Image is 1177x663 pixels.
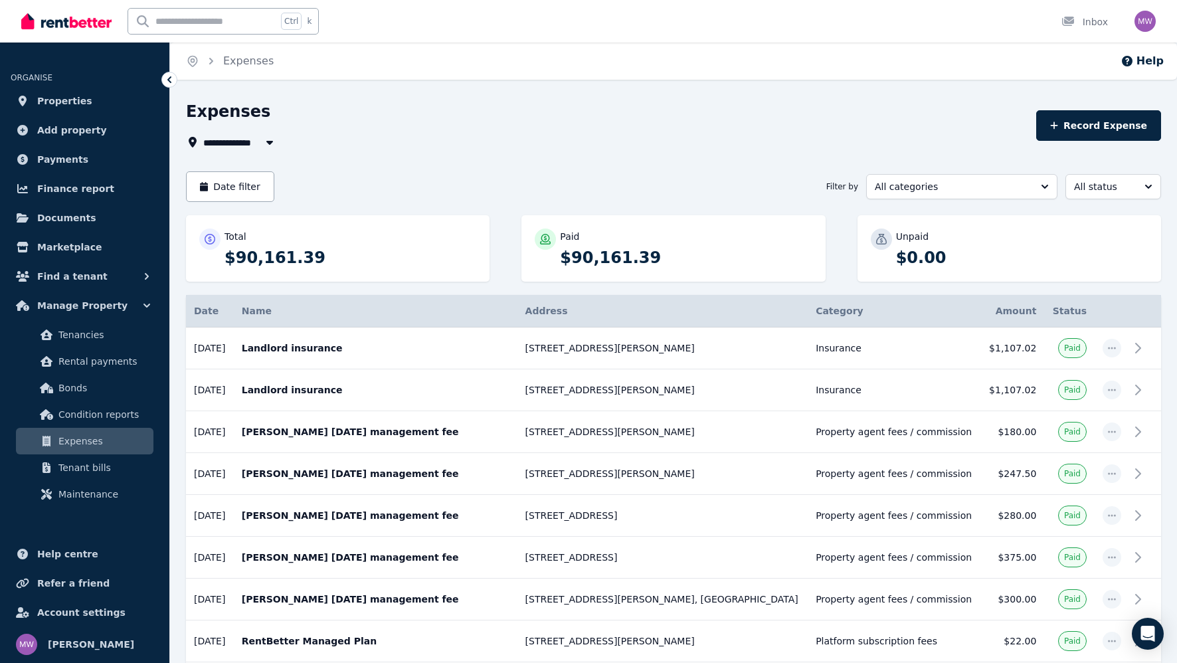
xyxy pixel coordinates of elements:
nav: Breadcrumb [170,43,290,80]
a: Marketplace [11,234,159,260]
span: Paid [1064,343,1081,353]
td: [STREET_ADDRESS][PERSON_NAME] [517,328,808,369]
h1: Expenses [186,101,270,122]
a: Rental payments [16,348,153,375]
span: Payments [37,151,88,167]
img: May Wong [16,634,37,655]
span: Manage Property [37,298,128,314]
td: Property agent fees / commission [808,495,980,537]
a: Payments [11,146,159,173]
p: Total [225,230,246,243]
span: Marketplace [37,239,102,255]
button: All status [1065,174,1161,199]
a: Properties [11,88,159,114]
button: All categories [866,174,1057,199]
p: [PERSON_NAME] [DATE] management fee [242,509,509,522]
p: [PERSON_NAME] [DATE] management fee [242,551,509,564]
td: $375.00 [981,537,1045,579]
div: Open Intercom Messenger [1132,618,1164,650]
td: $300.00 [981,579,1045,620]
p: $0.00 [896,247,1148,268]
td: [DATE] [186,579,234,620]
span: Expenses [58,433,148,449]
span: Condition reports [58,407,148,423]
a: Account settings [11,599,159,626]
span: Help centre [37,546,98,562]
a: Condition reports [16,401,153,428]
p: [PERSON_NAME] [DATE] management fee [242,467,509,480]
td: Property agent fees / commission [808,411,980,453]
th: Date [186,295,234,328]
a: Refer a friend [11,570,159,597]
td: $180.00 [981,411,1045,453]
p: [PERSON_NAME] [DATE] management fee [242,593,509,606]
td: [STREET_ADDRESS] [517,537,808,579]
span: Tenancies [58,327,148,343]
td: Property agent fees / commission [808,579,980,620]
span: Tenant bills [58,460,148,476]
th: Amount [981,295,1045,328]
p: Landlord insurance [242,383,509,397]
td: [STREET_ADDRESS][PERSON_NAME] [517,453,808,495]
button: Manage Property [11,292,159,319]
span: Documents [37,210,96,226]
p: $90,161.39 [560,247,812,268]
span: Maintenance [58,486,148,502]
td: [DATE] [186,537,234,579]
th: Name [234,295,517,328]
span: Find a tenant [37,268,108,284]
td: $22.00 [981,620,1045,662]
p: Landlord insurance [242,341,509,355]
td: [STREET_ADDRESS][PERSON_NAME] [517,620,808,662]
img: RentBetter [21,11,112,31]
a: Finance report [11,175,159,202]
span: Rental payments [58,353,148,369]
td: [STREET_ADDRESS] [517,495,808,537]
td: [DATE] [186,453,234,495]
td: Insurance [808,328,980,369]
td: [STREET_ADDRESS][PERSON_NAME], [GEOGRAPHIC_DATA] [517,579,808,620]
span: ORGANISE [11,73,52,82]
button: Help [1121,53,1164,69]
button: Record Expense [1036,110,1161,141]
a: Maintenance [16,481,153,508]
td: Property agent fees / commission [808,453,980,495]
td: [DATE] [186,369,234,411]
span: Paid [1064,510,1081,521]
p: $90,161.39 [225,247,476,268]
p: Unpaid [896,230,929,243]
span: All status [1074,180,1134,193]
td: Platform subscription fees [808,620,980,662]
th: Category [808,295,980,328]
a: Tenant bills [16,454,153,481]
a: Expenses [16,428,153,454]
th: Status [1044,295,1095,328]
p: [PERSON_NAME] [DATE] management fee [242,425,509,438]
td: [DATE] [186,411,234,453]
button: Date filter [186,171,274,202]
td: [DATE] [186,620,234,662]
div: Inbox [1061,15,1108,29]
span: All categories [875,180,1030,193]
span: Paid [1064,426,1081,437]
p: RentBetter Managed Plan [242,634,509,648]
a: Documents [11,205,159,231]
span: Ctrl [281,13,302,30]
span: Paid [1064,385,1081,395]
td: [STREET_ADDRESS][PERSON_NAME] [517,369,808,411]
span: Refer a friend [37,575,110,591]
span: Paid [1064,468,1081,479]
span: Bonds [58,380,148,396]
p: Paid [560,230,579,243]
button: Find a tenant [11,263,159,290]
td: [DATE] [186,328,234,369]
span: Properties [37,93,92,109]
a: Help centre [11,541,159,567]
td: [DATE] [186,495,234,537]
a: Add property [11,117,159,143]
th: Address [517,295,808,328]
span: Finance report [37,181,114,197]
td: $1,107.02 [981,369,1045,411]
span: Account settings [37,605,126,620]
td: [STREET_ADDRESS][PERSON_NAME] [517,411,808,453]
